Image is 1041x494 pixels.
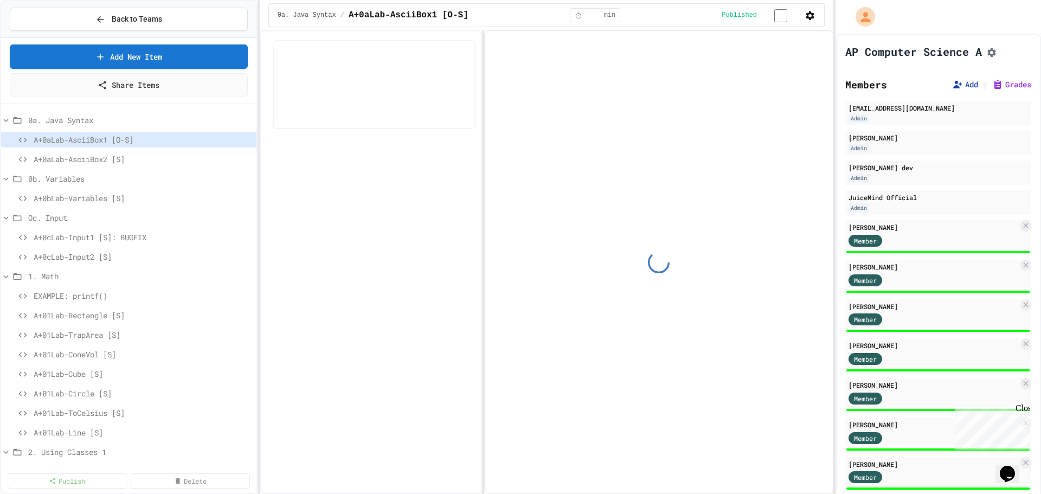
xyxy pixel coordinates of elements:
[849,380,1018,390] div: [PERSON_NAME]
[34,388,252,399] span: A+01Lab-Circle [S]
[849,174,869,183] div: Admin
[982,78,988,91] span: |
[34,329,252,341] span: A+01Lab-TrapArea [S]
[845,44,982,59] h1: AP Computer Science A
[34,407,252,419] span: A+01Lab-ToCelsius [S]
[854,472,877,482] span: Member
[849,262,1018,272] div: [PERSON_NAME]
[951,403,1030,450] iframe: chat widget
[849,133,1028,143] div: [PERSON_NAME]
[849,144,869,153] div: Admin
[349,9,468,22] span: A+0aLab-AsciiBox1 [O-S]
[10,73,248,97] a: Share Items
[849,163,1028,172] div: [PERSON_NAME] dev
[112,14,162,25] span: Back to Teams
[849,103,1028,113] div: [EMAIL_ADDRESS][DOMAIN_NAME]
[34,310,252,321] span: A+01Lab-Rectangle [S]
[854,275,877,285] span: Member
[854,394,877,403] span: Member
[854,354,877,364] span: Member
[28,212,252,223] span: Oc. Input
[131,473,249,489] a: Delete
[34,251,252,262] span: A+0cLab-Input2 [S]
[854,315,877,324] span: Member
[278,11,336,20] span: 0a. Java Syntax
[34,134,252,145] span: A+0aLab-AsciiBox1 [O-S]
[849,193,1028,202] div: JuiceMind Official
[604,11,616,20] span: min
[340,11,344,20] span: /
[995,451,1030,483] iframe: chat widget
[854,433,877,443] span: Member
[849,341,1018,350] div: [PERSON_NAME]
[722,8,800,22] div: Content is published and visible to students
[8,473,126,489] a: Publish
[34,427,252,438] span: A+01Lab-Line [S]
[34,290,252,301] span: EXAMPLE: printf()
[849,420,1018,429] div: [PERSON_NAME]
[34,232,252,243] span: A+0cLab-Input1 [S]: BUGFIX
[28,271,252,282] span: 1. Math
[761,9,800,22] input: publish toggle
[34,193,252,204] span: A+0bLab-Variables [S]
[722,11,757,20] span: Published
[992,79,1031,90] button: Grades
[845,77,887,92] h2: Members
[28,446,252,458] span: 2. Using Classes 1
[952,79,978,90] button: Add
[28,114,252,126] span: 0a. Java Syntax
[10,44,248,69] a: Add New Item
[28,173,252,184] span: 0b. Variables
[844,4,878,29] div: My Account
[4,4,75,69] div: Chat with us now!Close
[34,349,252,360] span: A+01Lab-ConeVol [S]
[854,236,877,246] span: Member
[10,8,248,31] button: Back to Teams
[34,153,252,165] span: A+0aLab-AsciiBox2 [S]
[986,45,997,58] button: Assignment Settings
[849,301,1018,311] div: [PERSON_NAME]
[849,222,1018,232] div: [PERSON_NAME]
[849,203,869,213] div: Admin
[849,114,869,123] div: Admin
[34,368,252,380] span: A+01Lab-Cube [S]
[849,459,1018,469] div: [PERSON_NAME]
